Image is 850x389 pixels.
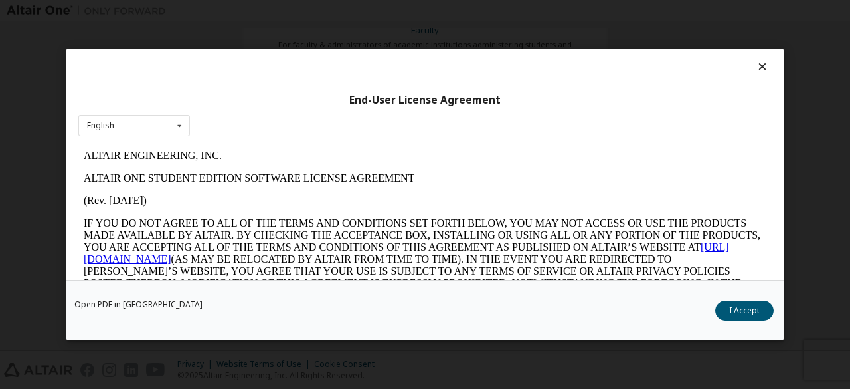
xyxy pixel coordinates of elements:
p: ALTAIR ENGINEERING, INC. [5,5,688,17]
p: IF YOU DO NOT AGREE TO ALL OF THE TERMS AND CONDITIONS SET FORTH BELOW, YOU MAY NOT ACCESS OR USE... [5,73,688,181]
p: ALTAIR ONE STUDENT EDITION SOFTWARE LICENSE AGREEMENT [5,28,688,40]
button: I Accept [715,301,774,321]
div: English [87,122,114,130]
a: Open PDF in [GEOGRAPHIC_DATA] [74,301,203,309]
div: End-User License Agreement [78,94,772,107]
p: (Rev. [DATE]) [5,51,688,63]
a: [URL][DOMAIN_NAME] [5,97,651,120]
